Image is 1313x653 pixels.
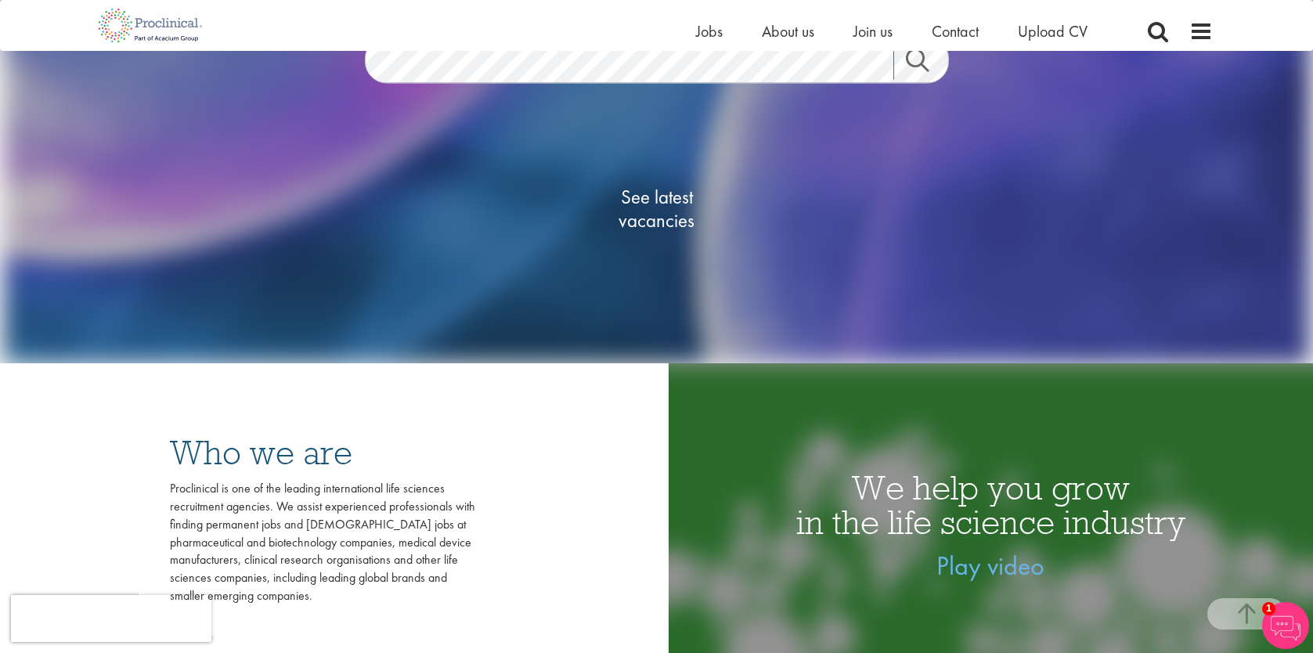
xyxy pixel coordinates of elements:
a: Contact [932,21,979,41]
a: Play video [936,549,1044,583]
a: Join us [853,21,893,41]
div: Proclinical is one of the leading international life sciences recruitment agencies. We assist exp... [170,480,475,605]
a: Jobs [696,21,723,41]
span: See latest vacancies [579,185,735,232]
h3: Who we are [170,435,475,470]
iframe: reCAPTCHA [11,595,211,642]
a: Job search submit button [893,48,961,79]
a: See latestvacancies [579,122,735,294]
a: Upload CV [1018,21,1088,41]
a: About us [762,21,814,41]
img: Chatbot [1262,602,1309,649]
span: 1 [1262,602,1275,615]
